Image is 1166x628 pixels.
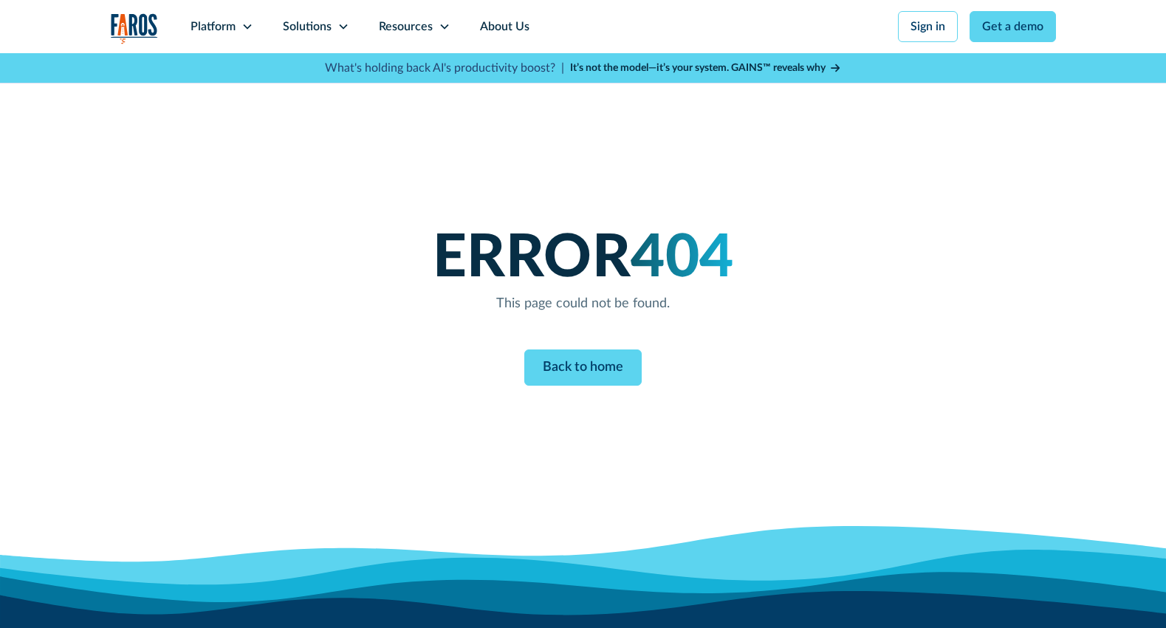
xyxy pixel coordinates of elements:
[898,11,958,42] a: Sign in
[631,229,734,288] span: 404
[570,63,826,73] strong: It’s not the model—it’s your system. GAINS™ reveals why
[111,13,158,44] a: home
[379,18,433,35] div: Resources
[524,349,642,386] a: Back to home
[111,13,158,44] img: Logo of the analytics and reporting company Faros.
[433,223,734,294] h1: ERROR
[496,294,670,314] div: This page could not be found.
[325,59,564,77] p: What's holding back AI's productivity boost? |
[283,18,332,35] div: Solutions
[970,11,1056,42] a: Get a demo
[191,18,236,35] div: Platform
[570,61,842,76] a: It’s not the model—it’s your system. GAINS™ reveals why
